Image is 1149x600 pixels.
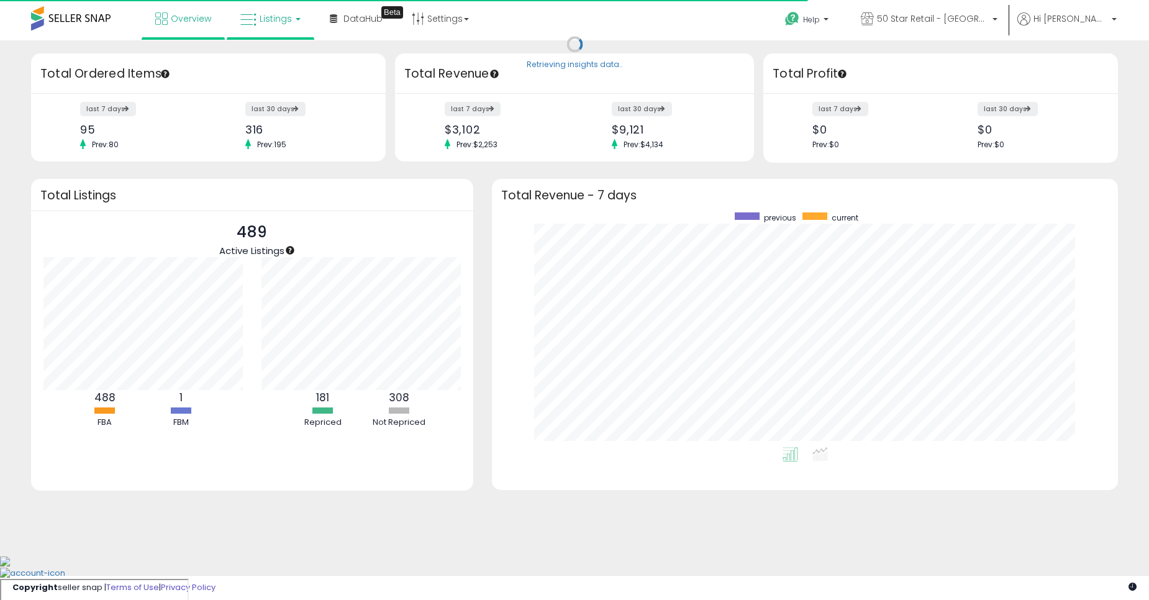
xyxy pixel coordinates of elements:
[978,139,1004,150] span: Prev: $0
[160,68,171,80] div: Tooltip anchor
[812,102,868,116] label: last 7 days
[40,191,464,200] h3: Total Listings
[245,123,364,136] div: 316
[381,6,403,19] div: Tooltip anchor
[612,102,672,116] label: last 30 days
[80,123,199,136] div: 95
[284,245,296,256] div: Tooltip anchor
[501,191,1109,200] h3: Total Revenue - 7 days
[832,212,858,223] span: current
[68,417,142,429] div: FBA
[404,65,745,83] h3: Total Revenue
[179,390,183,405] b: 1
[80,102,136,116] label: last 7 days
[445,123,565,136] div: $3,102
[219,244,284,257] span: Active Listings
[489,68,500,80] div: Tooltip anchor
[144,417,219,429] div: FBM
[260,12,292,25] span: Listings
[775,2,841,40] a: Help
[837,68,848,80] div: Tooltip anchor
[764,212,796,223] span: previous
[612,123,732,136] div: $9,121
[245,102,306,116] label: last 30 days
[171,12,211,25] span: Overview
[362,417,437,429] div: Not Repriced
[978,102,1038,116] label: last 30 days
[450,139,504,150] span: Prev: $2,253
[445,102,501,116] label: last 7 days
[219,220,284,244] p: 489
[773,65,1109,83] h3: Total Profit
[978,123,1096,136] div: $0
[286,417,360,429] div: Repriced
[1033,12,1108,25] span: Hi [PERSON_NAME]
[343,12,383,25] span: DataHub
[784,11,800,27] i: Get Help
[1017,12,1117,40] a: Hi [PERSON_NAME]
[86,139,125,150] span: Prev: 80
[94,390,116,405] b: 488
[812,123,931,136] div: $0
[617,139,670,150] span: Prev: $4,134
[527,60,623,71] div: Retrieving insights data..
[803,14,820,25] span: Help
[40,65,376,83] h3: Total Ordered Items
[251,139,293,150] span: Prev: 195
[316,390,329,405] b: 181
[389,390,409,405] b: 308
[877,12,989,25] span: 50 Star Retail - [GEOGRAPHIC_DATA]
[812,139,839,150] span: Prev: $0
